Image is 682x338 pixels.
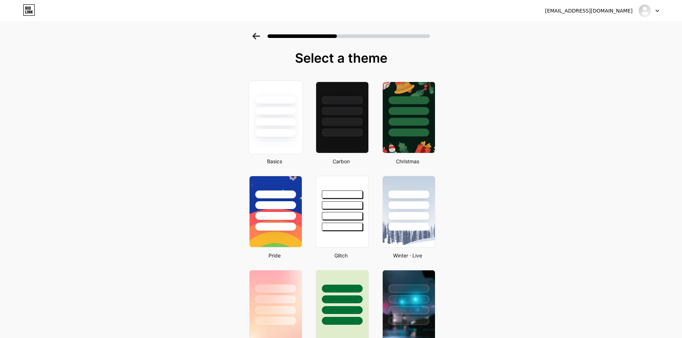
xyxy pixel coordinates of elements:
[314,252,369,259] div: Glitch
[247,252,302,259] div: Pride
[380,158,435,165] div: Christmas
[247,158,302,165] div: Basics
[545,7,633,15] div: [EMAIL_ADDRESS][DOMAIN_NAME]
[638,4,652,18] img: Ted Nsangou
[380,252,435,259] div: Winter · Live
[246,51,436,65] div: Select a theme
[314,158,369,165] div: Carbon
